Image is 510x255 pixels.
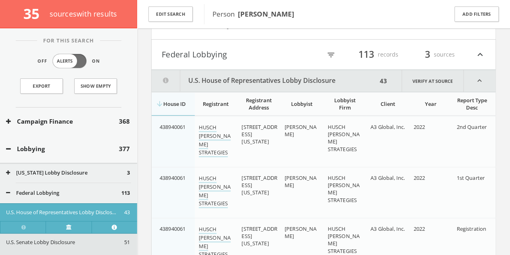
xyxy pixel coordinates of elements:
[6,189,121,197] button: Federal Lobbying
[285,225,316,240] span: [PERSON_NAME]
[456,174,484,181] span: 1st Quarter
[199,100,233,107] div: Registrant
[199,124,231,157] a: HUSCH [PERSON_NAME] STRATEGIES
[162,48,321,61] button: Federal Lobbying
[355,47,378,61] span: 113
[156,100,164,108] i: arrow_downward
[241,174,277,196] span: [STREET_ADDRESS][US_STATE]
[414,123,425,131] span: 2022
[74,78,117,94] button: Show Empty
[241,97,276,111] div: Registrant Address
[124,209,130,217] span: 43
[92,58,100,65] span: On
[6,209,124,217] button: U.S. House of Representatives Lobby Disclosure
[328,225,360,255] span: HUSCH [PERSON_NAME] STRATEGIES
[475,48,485,61] i: expand_less
[456,225,486,232] span: Registration
[285,100,319,107] div: Lobbyist
[456,97,487,111] div: Report Type Desc
[371,100,405,107] div: Client
[377,70,389,92] div: 43
[241,123,277,145] span: [STREET_ADDRESS][US_STATE]
[119,144,130,154] span: 377
[160,174,185,181] span: 438940061
[328,123,360,153] span: HUSCH [PERSON_NAME] STRATEGIES
[328,97,362,111] div: Lobbyist Firm
[371,174,405,181] span: A3 Global, Inc.
[327,51,335,59] i: filter_list
[402,70,464,92] a: Verify at source
[148,6,193,22] button: Edit Search
[421,47,434,61] span: 3
[152,70,377,92] button: U.S. House of Representatives Lobby Disclosure
[414,225,425,232] span: 2022
[6,169,127,177] button: [US_STATE] Lobby Disclosure
[212,9,294,19] span: Person
[160,225,185,232] span: 438940061
[285,174,316,189] span: [PERSON_NAME]
[6,238,124,247] button: U.S. Senate Lobby Disclosure
[37,37,100,45] span: For This Search
[6,144,119,154] button: Lobbying
[371,123,405,131] span: A3 Global, Inc.
[37,58,47,65] span: Off
[350,48,398,61] div: records
[50,9,117,19] span: source s with results
[454,6,499,22] button: Add Filters
[6,117,119,126] button: Campaign Finance
[46,221,91,233] a: Verify at source
[127,169,130,177] span: 3
[124,238,130,247] span: 51
[238,9,294,19] b: [PERSON_NAME]
[406,48,455,61] div: sources
[464,70,495,92] i: expand_less
[121,189,130,197] span: 113
[456,123,486,131] span: 2nd Quarter
[119,117,130,126] span: 368
[23,4,46,23] span: 35
[20,78,63,94] a: Export
[160,123,185,131] span: 438940061
[160,100,190,107] div: House ID
[371,225,405,232] span: A3 Global, Inc.
[414,100,448,107] div: Year
[285,123,316,138] span: [PERSON_NAME]
[199,175,231,208] a: HUSCH [PERSON_NAME] STRATEGIES
[241,225,277,247] span: [STREET_ADDRESS][US_STATE]
[328,174,360,204] span: HUSCH [PERSON_NAME] STRATEGIES
[414,174,425,181] span: 2022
